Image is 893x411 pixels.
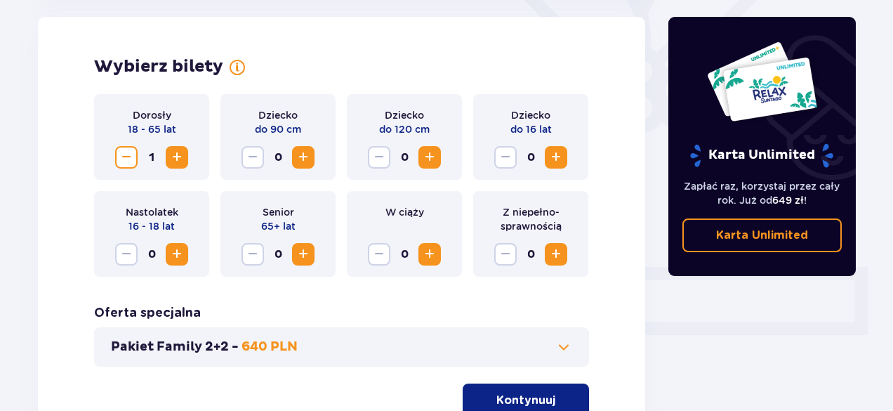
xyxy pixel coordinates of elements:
p: do 90 cm [255,122,301,136]
button: Decrease [115,146,138,169]
button: Decrease [242,146,264,169]
button: Increase [418,243,441,266]
button: Decrease [115,243,138,266]
p: Karta Unlimited [689,143,835,168]
p: Dziecko [258,108,298,122]
p: Pakiet Family 2+2 - [111,339,239,355]
button: Increase [292,146,315,169]
button: Increase [166,146,188,169]
span: 0 [267,146,289,169]
span: 0 [140,243,163,266]
span: 0 [267,243,289,266]
p: Karta Unlimited [716,228,808,243]
button: Decrease [494,146,517,169]
p: W ciąży [385,205,424,219]
p: 640 PLN [242,339,298,355]
span: 0 [520,146,542,169]
a: Karta Unlimited [682,218,842,252]
button: Decrease [494,243,517,266]
button: Increase [292,243,315,266]
p: Dziecko [385,108,424,122]
p: do 16 lat [510,122,552,136]
span: 0 [393,243,416,266]
button: Increase [418,146,441,169]
button: Increase [545,243,567,266]
p: Dorosły [133,108,171,122]
button: Pakiet Family 2+2 -640 PLN [111,339,572,355]
p: 18 - 65 lat [128,122,176,136]
p: Kontynuuj [496,393,555,408]
p: 16 - 18 lat [128,219,175,233]
span: 649 zł [772,195,804,206]
span: 0 [520,243,542,266]
span: 0 [393,146,416,169]
button: Increase [166,243,188,266]
p: Dziecko [511,108,550,122]
p: Z niepełno­sprawnością [484,205,577,233]
p: Wybierz bilety [94,56,223,77]
button: Decrease [242,243,264,266]
button: Decrease [368,146,390,169]
button: Increase [545,146,567,169]
p: Zapłać raz, korzystaj przez cały rok. Już od ! [682,179,842,207]
p: Senior [263,205,294,219]
p: 65+ lat [261,219,296,233]
span: 1 [140,146,163,169]
p: Oferta specjalna [94,305,201,322]
p: do 120 cm [379,122,430,136]
button: Decrease [368,243,390,266]
p: Nastolatek [126,205,178,219]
